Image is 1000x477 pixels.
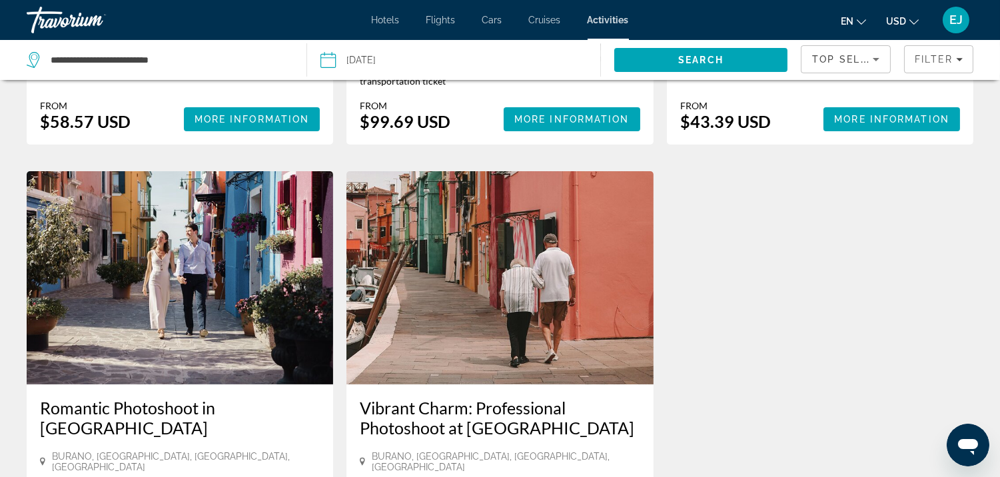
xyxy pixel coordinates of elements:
[49,50,286,70] input: Search destination
[372,451,640,472] span: Burano, [GEOGRAPHIC_DATA], [GEOGRAPHIC_DATA], [GEOGRAPHIC_DATA]
[504,107,640,131] button: More Information
[614,48,788,72] button: Search
[680,111,771,131] div: $43.39 USD
[40,398,320,438] a: Romantic Photoshoot in [GEOGRAPHIC_DATA]
[360,111,450,131] div: $99.69 USD
[949,13,963,27] span: EJ
[27,3,160,37] a: Travorium
[947,424,989,466] iframe: Button to launch messaging window
[915,54,953,65] span: Filter
[823,107,960,131] button: More Information
[841,16,853,27] span: en
[588,15,629,25] a: Activities
[372,15,400,25] a: Hotels
[27,171,333,384] img: Romantic Photoshoot in Burano
[360,398,640,438] a: Vibrant Charm: Professional Photoshoot at [GEOGRAPHIC_DATA]
[680,100,771,111] div: From
[812,54,888,65] span: Top Sellers
[360,100,450,111] div: From
[886,11,919,31] button: Change currency
[678,55,724,65] span: Search
[320,40,600,80] button: [DATE]Date: Nov 6, 2025
[514,114,630,125] span: More Information
[346,171,653,384] img: Vibrant Charm: Professional Photoshoot at Burano
[482,15,502,25] a: Cars
[939,6,973,34] button: User Menu
[841,11,866,31] button: Change language
[426,15,456,25] a: Flights
[40,100,131,111] div: From
[904,45,973,73] button: Filters
[52,451,320,472] span: Burano, [GEOGRAPHIC_DATA], [GEOGRAPHIC_DATA], [GEOGRAPHIC_DATA]
[40,111,131,131] div: $58.57 USD
[529,15,561,25] a: Cruises
[834,114,949,125] span: More Information
[812,51,879,67] mat-select: Sort by
[886,16,906,27] span: USD
[184,107,320,131] button: More Information
[195,114,310,125] span: More Information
